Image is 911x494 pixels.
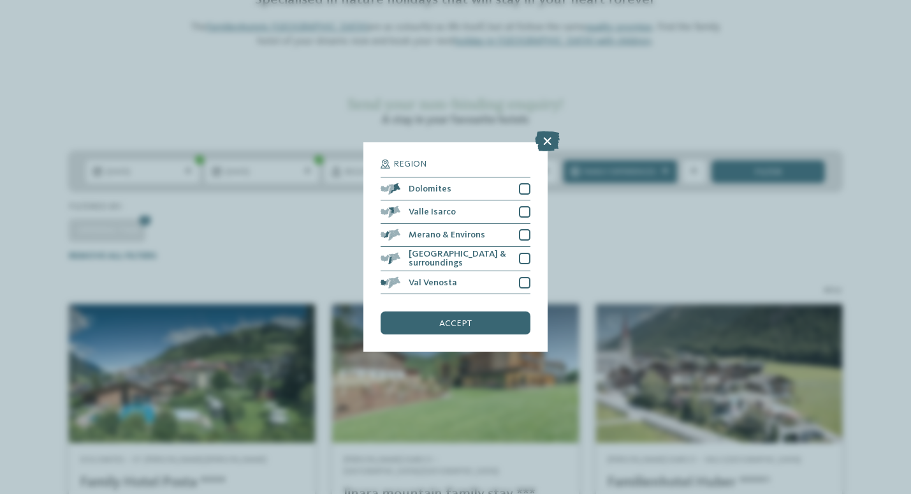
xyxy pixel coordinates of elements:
[409,207,456,216] span: Valle Isarco
[409,250,510,268] span: [GEOGRAPHIC_DATA] & surroundings
[409,184,451,193] span: Dolomites
[439,319,472,328] span: accept
[393,160,426,168] span: Region
[409,230,485,239] span: Merano & Environs
[409,278,457,287] span: Val Venosta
